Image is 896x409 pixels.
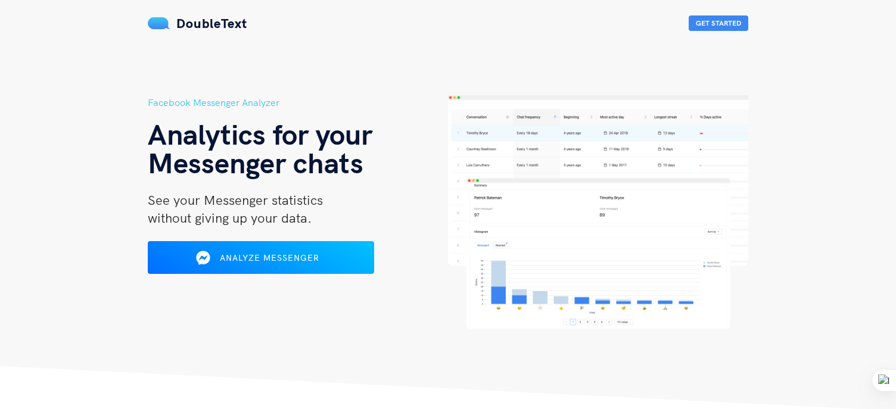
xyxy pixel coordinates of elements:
[148,241,374,274] button: Analyze Messenger
[176,15,247,32] span: DoubleText
[148,116,372,152] span: Analytics for your
[148,17,170,29] img: mS3x8y1f88AAAAABJRU5ErkJggg==
[689,15,748,31] button: Get Started
[148,15,247,32] a: DoubleText
[148,145,363,180] span: Messenger chats
[148,95,448,110] h5: Facebook Messenger Analyzer
[148,192,323,208] span: See your Messenger statistics
[148,210,312,226] span: without giving up your data.
[448,95,748,329] img: hero
[148,257,374,267] a: Analyze Messenger
[220,252,319,263] span: Analyze Messenger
